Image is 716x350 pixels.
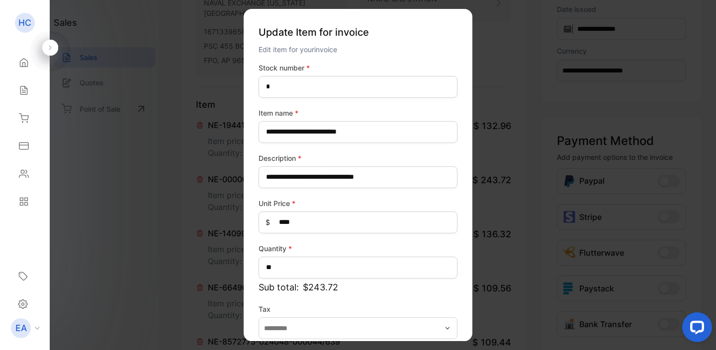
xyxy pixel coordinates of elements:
[259,108,457,118] label: Item name
[259,21,457,44] p: Update Item for invoice
[259,153,457,163] label: Description
[266,217,270,227] span: $
[303,280,338,294] span: $243.72
[259,304,457,314] label: Tax
[674,308,716,350] iframe: LiveChat chat widget
[18,16,31,29] p: HC
[259,280,457,294] p: Sub total:
[259,63,457,73] label: Stock number
[15,322,27,335] p: EA
[259,198,457,209] label: Unit Price
[259,243,457,254] label: Quantity
[259,45,337,54] span: Edit item for your invoice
